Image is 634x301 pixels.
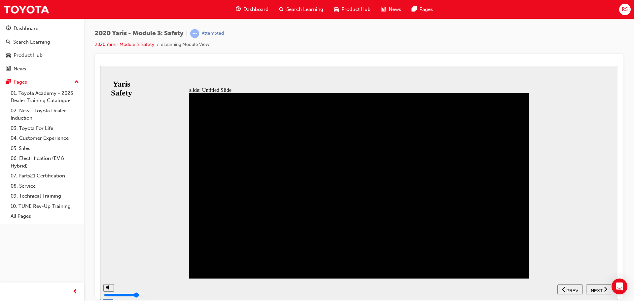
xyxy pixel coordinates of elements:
a: car-iconProduct Hub [329,3,376,16]
span: Dashboard [243,6,268,13]
button: next [486,219,512,229]
a: pages-iconPages [406,3,438,16]
span: up-icon [74,78,79,87]
span: car-icon [334,5,339,14]
a: News [3,63,82,75]
a: search-iconSearch Learning [274,3,329,16]
a: 10. TUNE Rev-Up Training [8,201,82,211]
span: pages-icon [412,5,417,14]
li: eLearning Module View [161,41,209,49]
div: News [14,65,26,73]
div: Attempted [202,30,224,37]
div: Open Intercom Messenger [612,279,627,294]
span: PREV [466,222,478,227]
span: | [186,30,188,37]
button: previous [457,219,483,229]
img: Trak [3,2,50,17]
span: Product Hub [341,6,370,13]
span: NEXT [491,222,502,227]
nav: slide navigation [457,213,511,234]
div: misc controls [3,213,13,234]
a: All Pages [8,211,82,221]
a: 07. Parts21 Certification [8,171,82,181]
div: Search Learning [13,38,50,46]
button: Pages [3,76,82,88]
span: 2020 Yaris - Module 3: Safety [95,30,184,37]
a: 04. Customer Experience [8,133,82,143]
div: Pages [14,78,27,86]
a: 09. Technical Training [8,191,82,201]
span: learningRecordVerb_ATTEMPT-icon [190,29,199,38]
span: guage-icon [236,5,241,14]
span: guage-icon [6,26,11,32]
a: 05. Sales [8,143,82,154]
button: DashboardSearch LearningProduct HubNews [3,21,82,76]
span: RS [622,6,628,13]
div: Dashboard [14,25,39,32]
a: 01. Toyota Academy - 2025 Dealer Training Catalogue [8,88,82,106]
span: pages-icon [6,79,11,85]
a: 02. New - Toyota Dealer Induction [8,106,82,123]
input: volume [4,227,47,232]
button: RS [619,4,631,15]
div: Product Hub [14,52,43,59]
a: 08. Service [8,181,82,191]
a: guage-iconDashboard [230,3,274,16]
a: 2020 Yaris - Module 3: Safety [95,42,154,47]
a: Dashboard [3,22,82,35]
span: news-icon [6,66,11,72]
a: Product Hub [3,49,82,61]
button: volume [3,218,14,226]
a: Search Learning [3,36,82,48]
a: news-iconNews [376,3,406,16]
a: 06. Electrification (EV & Hybrid) [8,153,82,171]
span: news-icon [381,5,386,14]
span: search-icon [279,5,284,14]
span: search-icon [6,39,11,45]
span: News [389,6,401,13]
span: prev-icon [73,288,78,296]
span: Search Learning [286,6,323,13]
span: Pages [419,6,433,13]
span: car-icon [6,53,11,58]
a: 03. Toyota For Life [8,123,82,133]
